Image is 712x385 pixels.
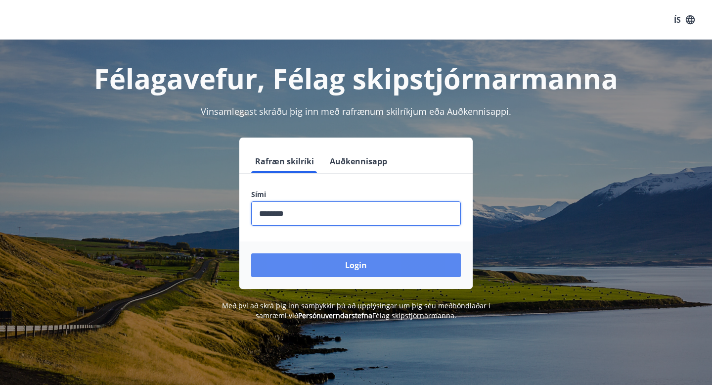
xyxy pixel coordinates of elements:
button: Auðkennisapp [326,149,391,173]
label: Sími [251,190,461,199]
h1: Félagavefur, Félag skipstjórnarmanna [12,59,700,97]
span: Með því að skrá þig inn samþykkir þú að upplýsingar um þig séu meðhöndlaðar í samræmi við Félag s... [222,301,490,320]
span: Vinsamlegast skráðu þig inn með rafrænum skilríkjum eða Auðkennisappi. [201,105,511,117]
a: Persónuverndarstefna [298,311,372,320]
button: ÍS [668,11,700,29]
button: Rafræn skilríki [251,149,318,173]
button: Login [251,253,461,277]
